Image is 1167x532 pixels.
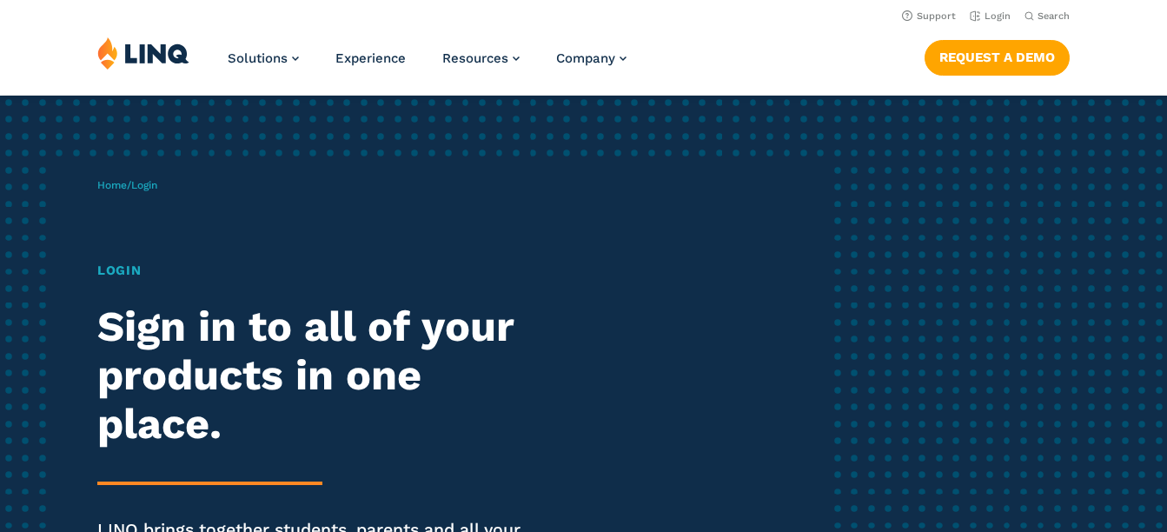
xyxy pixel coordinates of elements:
[925,40,1070,75] a: Request a Demo
[902,10,956,22] a: Support
[442,50,508,66] span: Resources
[228,50,299,66] a: Solutions
[335,50,406,66] a: Experience
[556,50,627,66] a: Company
[228,37,627,94] nav: Primary Navigation
[97,37,189,70] img: LINQ | K‑12 Software
[970,10,1011,22] a: Login
[97,179,127,191] a: Home
[1038,10,1070,22] span: Search
[228,50,288,66] span: Solutions
[1024,10,1070,23] button: Open Search Bar
[442,50,520,66] a: Resources
[131,179,157,191] span: Login
[97,261,547,280] h1: Login
[925,37,1070,75] nav: Button Navigation
[97,303,547,448] h2: Sign in to all of your products in one place.
[97,179,157,191] span: /
[556,50,615,66] span: Company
